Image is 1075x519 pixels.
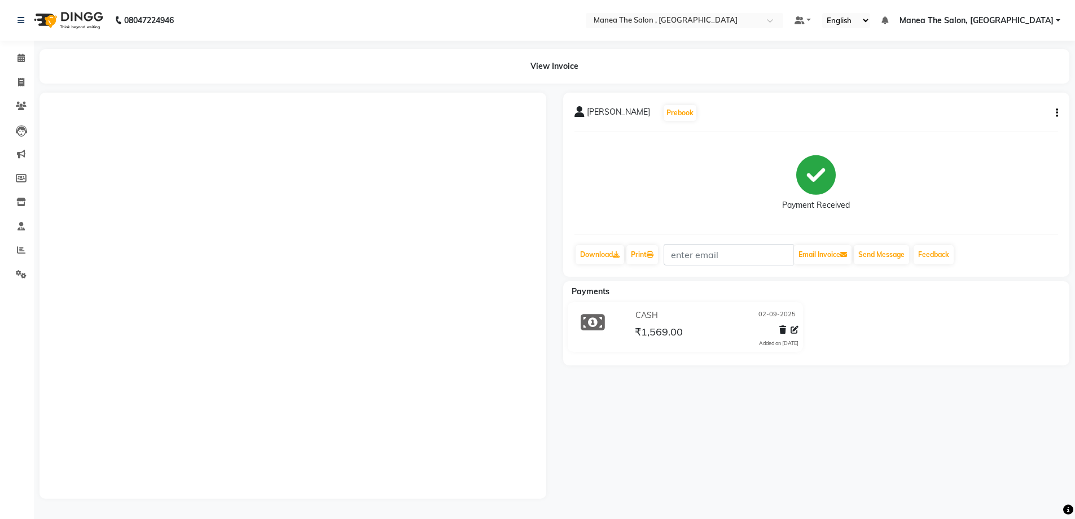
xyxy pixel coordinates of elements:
a: Download [576,245,624,264]
img: logo [29,5,106,36]
a: Feedback [914,245,954,264]
div: Payment Received [782,199,850,211]
input: enter email [664,244,793,265]
button: Prebook [664,105,696,121]
span: ₹1,569.00 [635,325,683,341]
span: Manea The Salon, [GEOGRAPHIC_DATA] [900,15,1054,27]
button: Email Invoice [794,245,852,264]
button: Send Message [854,245,909,264]
span: Payments [572,286,609,296]
div: View Invoice [40,49,1069,84]
span: CASH [635,309,658,321]
a: Print [626,245,658,264]
span: 02-09-2025 [758,309,796,321]
div: Added on [DATE] [759,339,798,347]
span: [PERSON_NAME] [587,106,650,122]
b: 08047224946 [124,5,174,36]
